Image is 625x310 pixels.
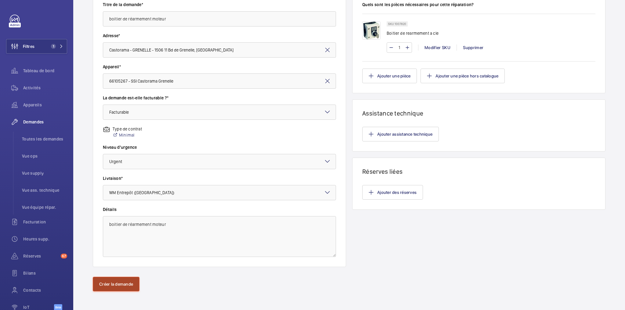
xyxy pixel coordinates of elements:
[362,168,595,175] h1: Réserves liées
[362,2,595,8] label: Quels sont les pièces nécessaires pour cette réparation?
[113,132,142,138] a: Minimal
[23,102,67,108] span: Appareils
[22,187,67,193] span: Vue ass. technique
[387,30,439,36] p: Boitier de rearmement a cle
[6,39,67,54] button: Filtres1
[22,136,67,142] span: Toutes les demandes
[23,270,67,276] span: Bilans
[103,64,336,70] label: Appareil*
[103,95,336,101] label: La demande est-elle facturable ?*
[103,206,336,212] label: Détails
[388,23,406,25] p: SKU 1007820
[22,204,67,210] span: Vue équipe répar.
[93,277,139,291] button: Créer la demande
[22,153,67,159] span: Vue ops
[103,175,336,181] label: Livraison*
[103,2,336,8] label: Titre de la demande*
[23,287,67,293] span: Contacts
[362,127,439,141] button: Ajouter assistance technique
[109,190,174,195] span: WM Entrepôt ([GEOGRAPHIC_DATA])
[23,68,67,74] span: Tableau de bord
[103,11,336,27] input: Tapez le titre de la demande
[51,44,56,49] span: 1
[103,73,336,89] input: Entrez l'appareil
[362,69,417,83] button: Ajouter une pièce
[103,144,336,150] label: Niveau d'urgence
[23,119,67,125] span: Demandes
[103,33,336,39] label: Adresse*
[23,85,67,91] span: Activités
[23,43,34,49] span: Filtres
[362,109,595,117] h1: Assistance technique
[103,42,336,58] input: Entrez l'adresse
[22,170,67,176] span: Vue supply
[23,253,58,259] span: Réserves
[421,69,505,83] button: Ajouter une pièce hors catalogue
[109,159,122,164] span: Urgent
[109,110,129,115] span: Facturable
[362,185,423,200] button: Ajouter des réserves
[457,45,490,51] div: Supprimer
[113,126,142,132] p: Type de contrat
[362,21,381,40] img: M8GxBIkfF5fxJelr6oIe_X0Qhg63rItJkaImORjKCRMz7Wlm.png
[418,45,457,51] div: Modifier SKU
[23,219,67,225] span: Facturation
[23,236,67,242] span: Heures supp.
[61,254,67,258] span: 67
